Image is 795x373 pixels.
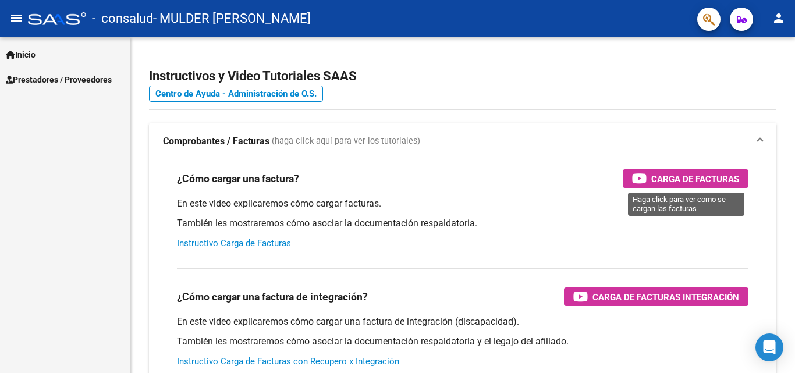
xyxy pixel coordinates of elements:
[177,217,748,230] p: También les mostraremos cómo asociar la documentación respaldatoria.
[177,356,399,367] a: Instructivo Carga de Facturas con Recupero x Integración
[592,290,739,304] span: Carga de Facturas Integración
[92,6,153,31] span: - consalud
[177,197,748,210] p: En este video explicaremos cómo cargar facturas.
[272,135,420,148] span: (haga click aquí para ver los tutoriales)
[149,123,776,160] mat-expansion-panel-header: Comprobantes / Facturas (haga click aquí para ver los tutoriales)
[6,73,112,86] span: Prestadores / Proveedores
[623,169,748,188] button: Carga de Facturas
[755,333,783,361] div: Open Intercom Messenger
[651,172,739,186] span: Carga de Facturas
[177,315,748,328] p: En este video explicaremos cómo cargar una factura de integración (discapacidad).
[163,135,269,148] strong: Comprobantes / Facturas
[153,6,311,31] span: - MULDER [PERSON_NAME]
[177,170,299,187] h3: ¿Cómo cargar una factura?
[149,65,776,87] h2: Instructivos y Video Tutoriales SAAS
[177,238,291,248] a: Instructivo Carga de Facturas
[177,335,748,348] p: También les mostraremos cómo asociar la documentación respaldatoria y el legajo del afiliado.
[6,48,36,61] span: Inicio
[564,287,748,306] button: Carga de Facturas Integración
[772,11,786,25] mat-icon: person
[9,11,23,25] mat-icon: menu
[177,289,368,305] h3: ¿Cómo cargar una factura de integración?
[149,86,323,102] a: Centro de Ayuda - Administración de O.S.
